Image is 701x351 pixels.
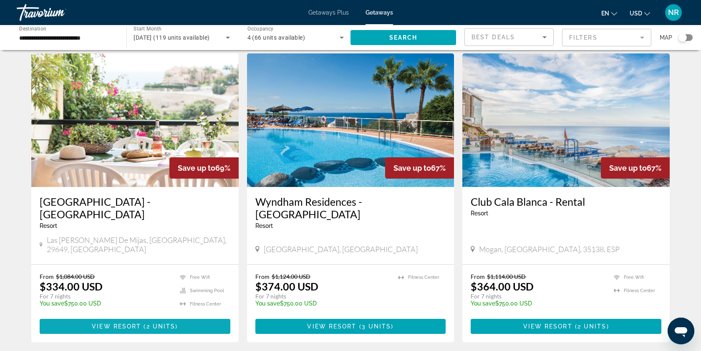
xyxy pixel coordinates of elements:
[471,280,534,293] p: $364.00 USD
[255,319,446,334] button: View Resort(3 units)
[479,245,620,254] span: Mogan, [GEOGRAPHIC_DATA], 35138, ESP
[47,235,230,254] span: Las [PERSON_NAME] de Mijas, [GEOGRAPHIC_DATA], 29649, [GEOGRAPHIC_DATA]
[134,34,209,41] span: [DATE] (119 units available)
[264,245,418,254] span: [GEOGRAPHIC_DATA], [GEOGRAPHIC_DATA]
[56,273,95,280] span: $1,084.00 USD
[572,323,609,330] span: ( )
[357,323,394,330] span: ( )
[350,30,456,45] button: Search
[577,323,607,330] span: 2 units
[562,28,651,47] button: Filter
[393,164,431,172] span: Save up to
[307,323,356,330] span: View Resort
[17,2,100,23] a: Travorium
[190,301,221,307] span: Fitness Center
[134,26,161,32] span: Start Month
[255,300,280,307] span: You save
[471,319,661,334] button: View Resort(2 units)
[366,9,393,16] a: Getaways
[668,8,679,17] span: NR
[663,4,684,21] button: User Menu
[601,10,609,17] span: en
[471,300,495,307] span: You save
[40,293,171,300] p: For 7 nights
[408,275,439,280] span: Fitness Center
[471,300,605,307] p: $750.00 USD
[141,323,178,330] span: ( )
[40,195,230,220] a: [GEOGRAPHIC_DATA] - [GEOGRAPHIC_DATA]
[660,32,672,43] span: Map
[362,323,391,330] span: 3 units
[471,195,661,208] a: Club Cala Blanca - Rental
[389,34,418,41] span: Search
[630,10,642,17] span: USD
[92,323,141,330] span: View Resort
[609,164,647,172] span: Save up to
[487,273,526,280] span: $1,114.00 USD
[471,293,605,300] p: For 7 nights
[255,293,390,300] p: For 7 nights
[146,323,176,330] span: 2 units
[630,7,650,19] button: Change currency
[40,300,171,307] p: $750.00 USD
[668,318,694,344] iframe: Button to launch messaging window
[178,164,215,172] span: Save up to
[190,275,210,280] span: Free Wifi
[31,53,239,187] img: ii_rna1.jpg
[471,273,485,280] span: From
[272,273,310,280] span: $1,124.00 USD
[40,300,64,307] span: You save
[462,53,670,187] img: ii_bc21.jpg
[40,280,103,293] p: $334.00 USD
[385,157,454,179] div: 67%
[472,34,515,40] span: Best Deals
[255,273,270,280] span: From
[40,222,57,229] span: Resort
[40,319,230,334] button: View Resort(2 units)
[255,195,446,220] a: Wyndham Residences - [GEOGRAPHIC_DATA]
[308,9,349,16] a: Getaways Plus
[624,275,644,280] span: Free Wifi
[247,53,454,187] img: ii_mty1.jpg
[255,280,318,293] p: $374.00 USD
[169,157,239,179] div: 69%
[472,32,547,42] mat-select: Sort by
[255,222,273,229] span: Resort
[19,25,46,31] span: Destination
[255,300,390,307] p: $750.00 USD
[624,288,655,293] span: Fitness Center
[523,323,572,330] span: View Resort
[190,288,224,293] span: Swimming Pool
[40,273,54,280] span: From
[247,26,274,32] span: Occupancy
[601,157,670,179] div: 67%
[601,7,617,19] button: Change language
[471,210,488,217] span: Resort
[247,34,305,41] span: 4 (66 units available)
